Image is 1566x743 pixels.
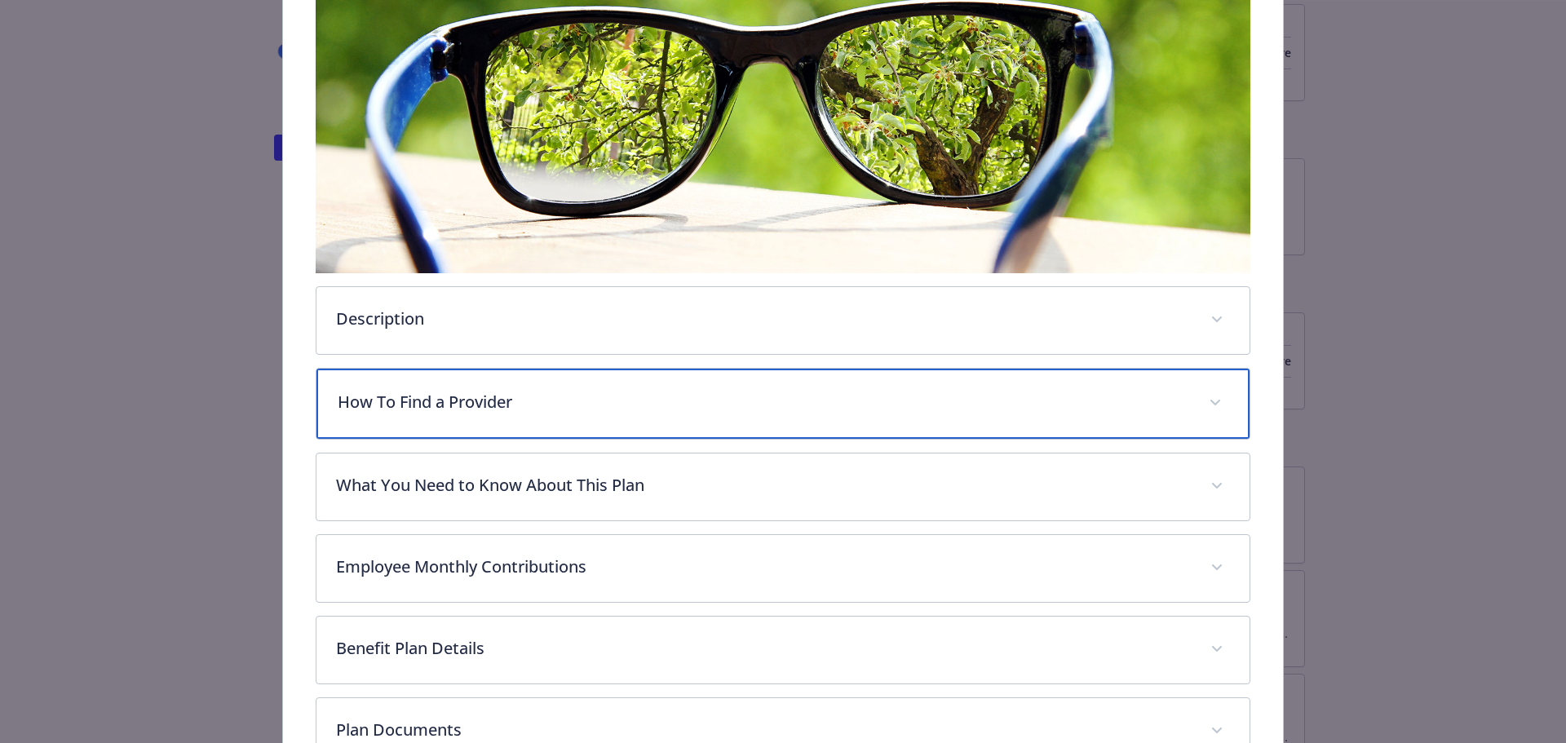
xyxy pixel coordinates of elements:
div: Employee Monthly Contributions [316,535,1250,602]
p: Plan Documents [336,718,1192,742]
p: What You Need to Know About This Plan [336,473,1192,498]
div: Benefit Plan Details [316,617,1250,683]
p: Employee Monthly Contributions [336,555,1192,579]
p: Description [336,307,1192,331]
div: How To Find a Provider [316,369,1250,439]
p: How To Find a Provider [338,390,1190,414]
div: What You Need to Know About This Plan [316,453,1250,520]
div: Description [316,287,1250,354]
p: Benefit Plan Details [336,636,1192,661]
